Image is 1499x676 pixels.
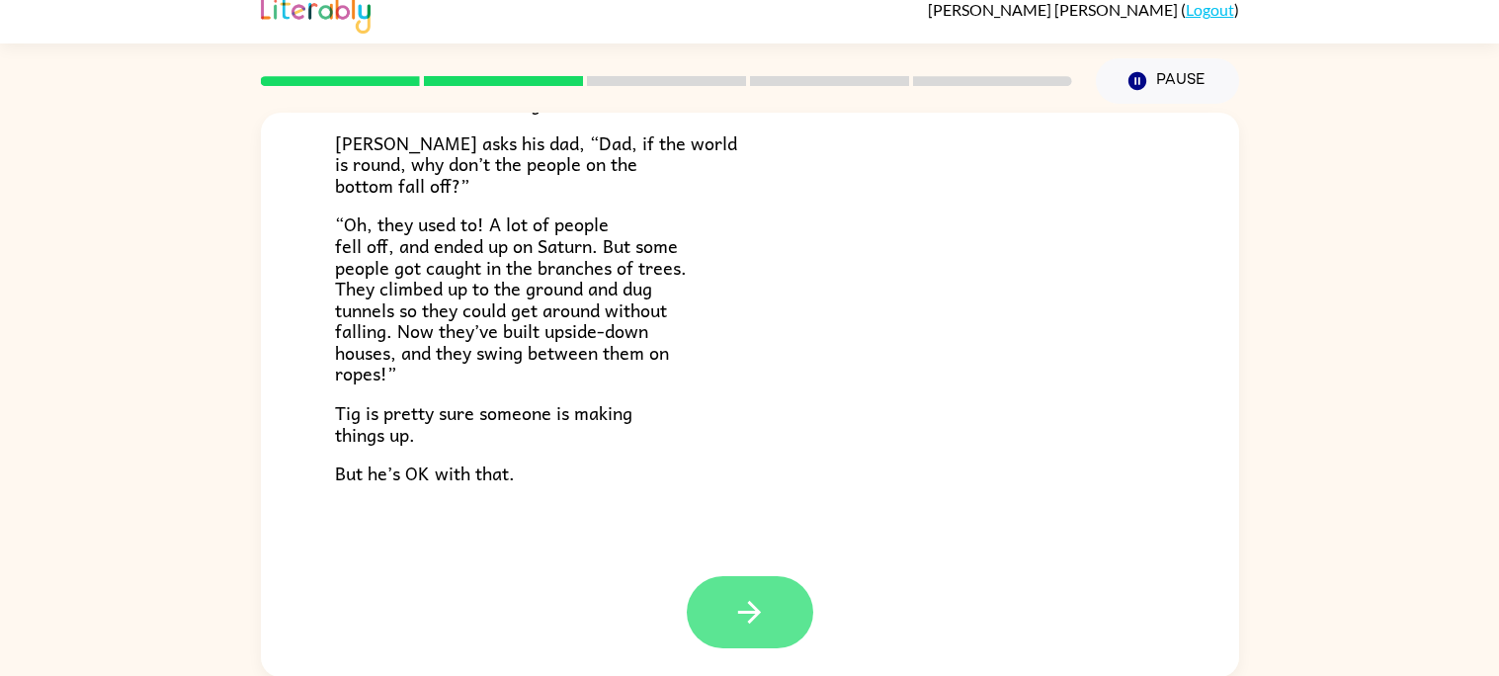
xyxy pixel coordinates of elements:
[335,459,515,487] span: But he’s OK with that.
[335,210,687,387] span: “Oh, they used to! A lot of people fell off, and ended up on Saturn. But some people got caught i...
[1096,58,1239,104] button: Pause
[335,128,737,200] span: [PERSON_NAME] asks his dad, “Dad, if the world is round, why don’t the people on the bottom fall ...
[335,398,632,449] span: Tig is pretty sure someone is making things up.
